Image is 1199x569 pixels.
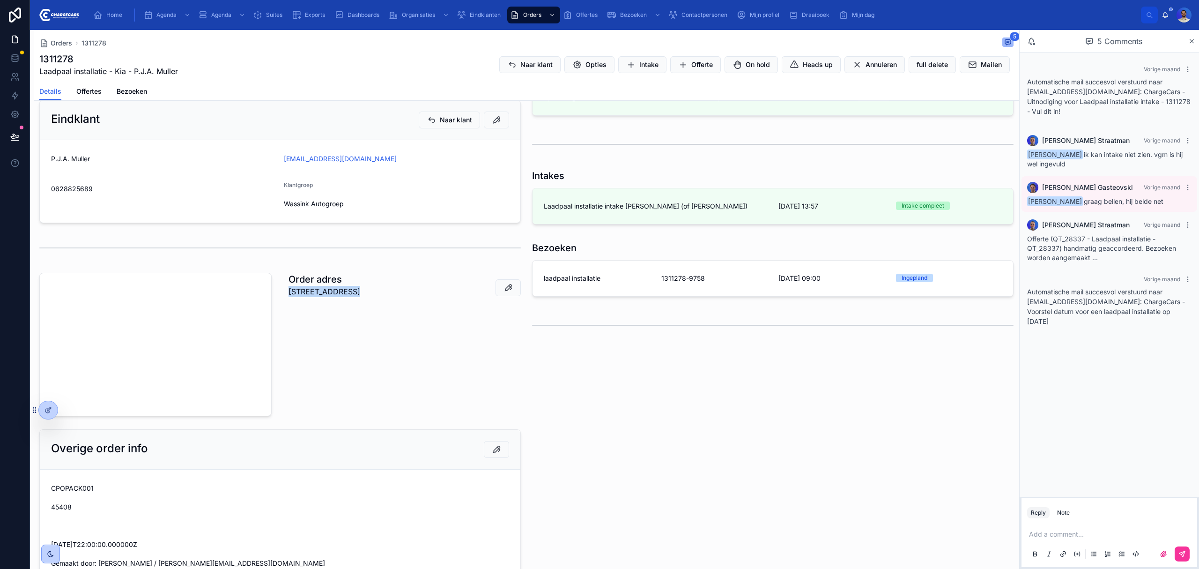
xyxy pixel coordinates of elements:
span: Mailen [981,60,1002,69]
span: Home [106,11,122,19]
span: Vorige maand [1144,137,1180,144]
p: Automatische mail succesvol verstuurd naar [EMAIL_ADDRESS][DOMAIN_NAME]: ChargeCars - Voorstel da... [1027,287,1192,326]
div: scrollable content [87,5,1141,25]
a: Agenda [195,7,250,23]
a: Suites [250,7,289,23]
button: Opties [564,56,614,73]
a: Home [90,7,129,23]
h2: Eindklant [51,112,100,127]
span: Opties [585,60,607,69]
a: Offertes [560,7,604,23]
span: Naar klant [440,115,472,125]
span: Laadpaal installatie intake [PERSON_NAME] (of [PERSON_NAME]) [544,202,767,211]
span: [DATE] 09:00 [778,274,885,283]
span: Draaiboek [802,11,829,19]
span: [PERSON_NAME] [1027,196,1083,206]
div: Intake compleet [902,202,944,210]
a: Dashboards [332,7,386,23]
a: Contactpersonen [666,7,734,23]
button: Heads up [782,56,841,73]
span: full delete [917,60,948,69]
button: Intake [618,56,666,73]
span: Organisaties [402,11,435,19]
span: P.J.A. Muller [51,154,276,164]
span: laadpaal installatie [544,274,600,283]
span: Offertes [76,87,102,96]
a: 1311278 [81,38,106,48]
span: Wassink Autogroep [284,199,509,209]
button: Mailen [960,56,1010,73]
button: Naar klant [499,56,561,73]
img: App logo [37,7,79,22]
span: Eindklanten [470,11,501,19]
span: 5 [1010,32,1020,41]
div: Ingepland [902,274,927,282]
a: Orders [507,7,560,23]
span: Offerte [691,60,713,69]
a: Draaiboek [786,7,836,23]
span: Heads up [803,60,833,69]
span: 1311278-9758 [661,274,768,283]
span: [DATE] 13:57 [778,202,885,211]
span: Dashboards [348,11,379,19]
h1: Order adres [289,273,360,286]
p: Automatische mail succesvol verstuurd naar [EMAIL_ADDRESS][DOMAIN_NAME]: ChargeCars - Uitnodiging... [1027,77,1192,116]
span: [PERSON_NAME] Straatman [1042,220,1130,230]
span: Suites [266,11,282,19]
span: Mijn dag [852,11,874,19]
p: [STREET_ADDRESS] [289,286,360,297]
span: Agenda [211,11,231,19]
a: Details [39,83,61,101]
span: Vorige maand [1144,184,1180,191]
span: Naar klant [520,60,553,69]
span: [PERSON_NAME] Gasteovski [1042,183,1133,192]
span: Mijn profiel [750,11,779,19]
a: Agenda [141,7,195,23]
h1: 1311278 [39,52,178,66]
h1: Bezoeken [532,241,577,255]
a: Exports [289,7,332,23]
span: Agenda [156,11,177,19]
span: Details [39,87,61,96]
span: Exports [305,11,325,19]
span: ik kan intake niet zien. vgm is hij wel ingevuld [1027,150,1183,168]
h1: Intakes [532,169,564,182]
span: Vorige maand [1144,66,1180,73]
div: Note [1057,509,1070,517]
a: Laadpaal installatie intake [PERSON_NAME] (of [PERSON_NAME])[DATE] 13:57Intake compleet [533,188,1013,224]
button: Naar klant [419,112,480,128]
span: graag bellen, hij belde net [1027,197,1163,205]
span: Contactpersonen [681,11,727,19]
span: Laadpaal installatie - Kia - P.J.A. Muller [39,66,178,77]
button: Reply [1027,507,1050,518]
button: full delete [909,56,956,73]
span: Orders [51,38,72,48]
span: Annuleren [866,60,897,69]
span: On hold [746,60,770,69]
a: Bezoeken [117,83,147,102]
span: Offerte (QT_28337 - Laadpaal installatie - QT_28337) handmatig geaccordeerd. Bezoeken worden aang... [1027,235,1176,262]
a: [EMAIL_ADDRESS][DOMAIN_NAME] [284,154,397,164]
button: Annuleren [844,56,905,73]
button: 5 [1002,37,1014,49]
button: Offerte [670,56,721,73]
span: Bezoeken [117,87,147,96]
span: Bezoeken [620,11,647,19]
span: Klantgroep [284,181,313,188]
a: Mijn dag [836,7,881,23]
span: Orders [523,11,541,19]
a: laadpaal installatie1311278-9758[DATE] 09:00Ingepland [533,261,1013,296]
a: Mijn profiel [734,7,786,23]
span: [PERSON_NAME] [1027,150,1083,159]
a: Organisaties [386,7,454,23]
span: 0628825689 [51,184,276,194]
span: Vorige maand [1144,221,1180,228]
span: Intake [639,60,659,69]
span: Offertes [576,11,598,19]
a: Eindklanten [454,7,507,23]
h2: Overige order info [51,441,148,456]
button: On hold [725,56,778,73]
a: Offertes [76,83,102,102]
button: Note [1053,507,1073,518]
